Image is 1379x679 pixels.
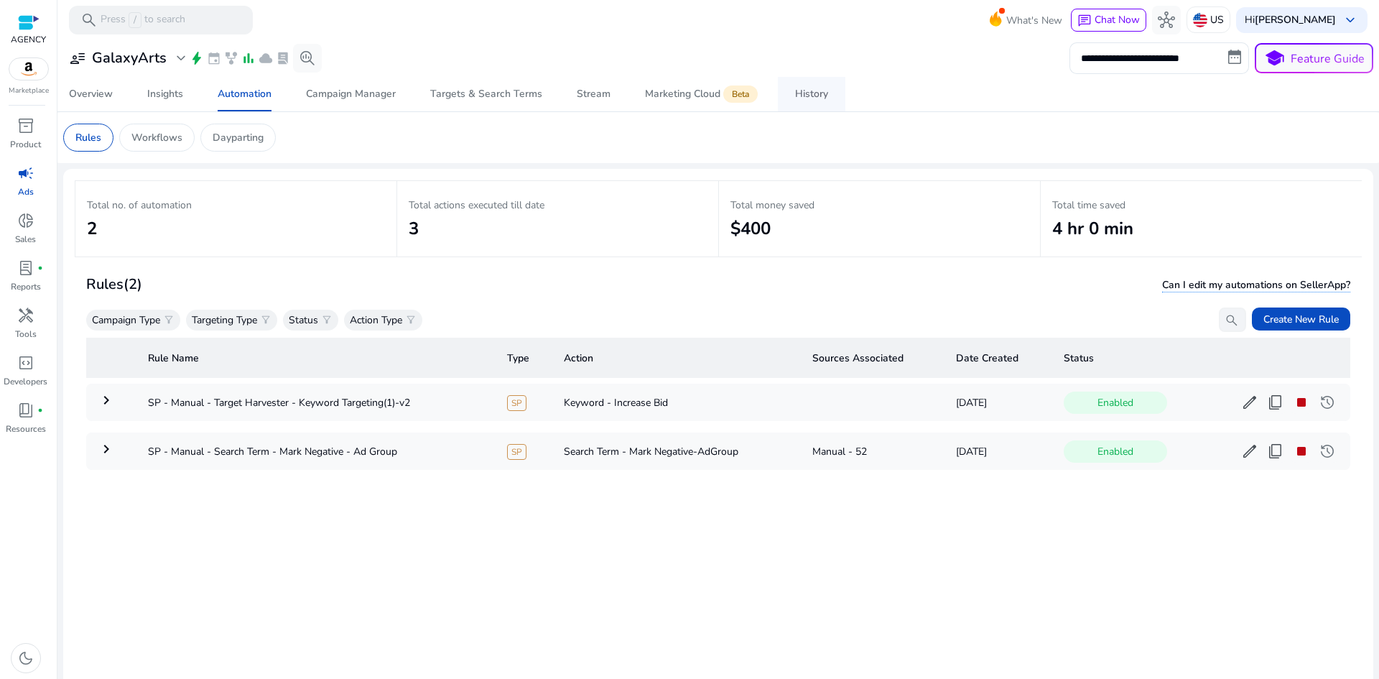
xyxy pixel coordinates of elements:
span: Beta [723,86,758,103]
p: Total no. of automation [87,198,385,213]
span: stop [1293,394,1310,411]
h2: 4 hr 0 min [1052,218,1350,239]
p: Sales [15,233,36,246]
b: [PERSON_NAME] [1255,13,1336,27]
span: campaign [17,165,34,182]
td: [DATE] [944,433,1052,470]
th: Type [496,338,552,378]
button: hub [1152,6,1181,34]
p: Action Type [350,313,402,328]
p: Total actions executed till date [409,198,707,213]
div: Manual - 52 [812,444,933,459]
button: content_copy [1264,391,1287,414]
h3: Rules (2) [86,276,142,293]
p: Hi [1245,15,1336,25]
span: Can I edit my automations on SellerApp? [1162,278,1350,292]
p: Resources [6,422,46,435]
p: Feature Guide [1291,50,1365,68]
p: Rules [75,130,101,145]
span: history [1319,443,1336,460]
p: Total time saved [1052,198,1350,213]
p: Reports [11,280,41,293]
span: Enabled [1064,440,1167,463]
td: [DATE] [944,384,1052,421]
p: Ads [18,185,34,198]
span: filter_alt [260,314,271,325]
span: bar_chart [241,51,256,65]
span: donut_small [17,212,34,229]
td: Search Term - Mark Negative-AdGroup [552,433,801,470]
img: amazon.svg [9,58,48,80]
span: filter_alt [405,314,417,325]
button: edit [1238,440,1261,463]
div: History [795,89,828,99]
mat-icon: keyboard_arrow_right [98,440,115,458]
span: Enabled [1064,392,1167,414]
span: lab_profile [17,259,34,277]
button: Create New Rule [1252,308,1350,331]
p: Status [289,313,318,328]
p: Marketplace [9,86,49,96]
span: user_attributes [69,50,86,67]
p: Press to search [101,12,185,28]
th: Status [1052,338,1350,378]
span: Create New Rule [1263,312,1339,327]
span: chat [1077,14,1092,28]
div: Marketing Cloud [645,88,761,100]
span: What's New [1006,8,1062,33]
p: Tools [15,328,37,341]
button: search_insights [293,44,322,73]
span: expand_more [172,50,190,67]
span: book_4 [17,402,34,419]
p: Developers [4,375,47,388]
img: us.svg [1193,13,1207,27]
span: inventory_2 [17,117,34,134]
div: Insights [147,89,183,99]
mat-icon: keyboard_arrow_right [98,392,115,409]
div: Overview [69,89,113,99]
span: edit [1241,443,1258,460]
span: search [80,11,98,29]
span: handyman [17,307,34,324]
p: Dayparting [213,130,264,145]
span: fiber_manual_record [37,265,43,271]
span: history [1319,394,1336,411]
span: lab_profile [276,51,290,65]
p: US [1210,7,1224,32]
span: stop [1293,443,1310,460]
button: schoolFeature Guide [1255,43,1373,73]
div: Automation [218,89,271,99]
h2: 3 [409,218,707,239]
span: dark_mode [17,650,34,667]
p: Campaign Type [92,313,160,328]
button: history [1316,391,1339,414]
p: Product [10,138,41,151]
span: SP [507,444,526,460]
button: stop [1290,391,1313,414]
span: content_copy [1267,443,1284,460]
td: Keyword - Increase Bid [552,384,801,421]
th: Rule Name [136,338,495,378]
p: Workflows [131,130,182,145]
button: stop [1290,440,1313,463]
button: edit [1238,391,1261,414]
span: Chat Now [1095,13,1140,27]
td: SP - Manual - Search Term - Mark Negative - Ad Group [136,433,495,470]
span: filter_alt [321,314,333,325]
button: history [1316,440,1339,463]
span: event [207,51,221,65]
p: Total money saved [730,198,1029,213]
span: hub [1158,11,1175,29]
span: code_blocks [17,354,34,371]
span: family_history [224,51,238,65]
span: cloud [259,51,273,65]
div: Targets & Search Terms [430,89,542,99]
span: / [129,12,141,28]
span: edit [1241,394,1258,411]
span: SP [507,395,526,411]
span: keyboard_arrow_down [1342,11,1359,29]
button: content_copy [1264,440,1287,463]
h2: 2 [87,218,385,239]
th: Action [552,338,801,378]
span: filter_alt [163,314,175,325]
